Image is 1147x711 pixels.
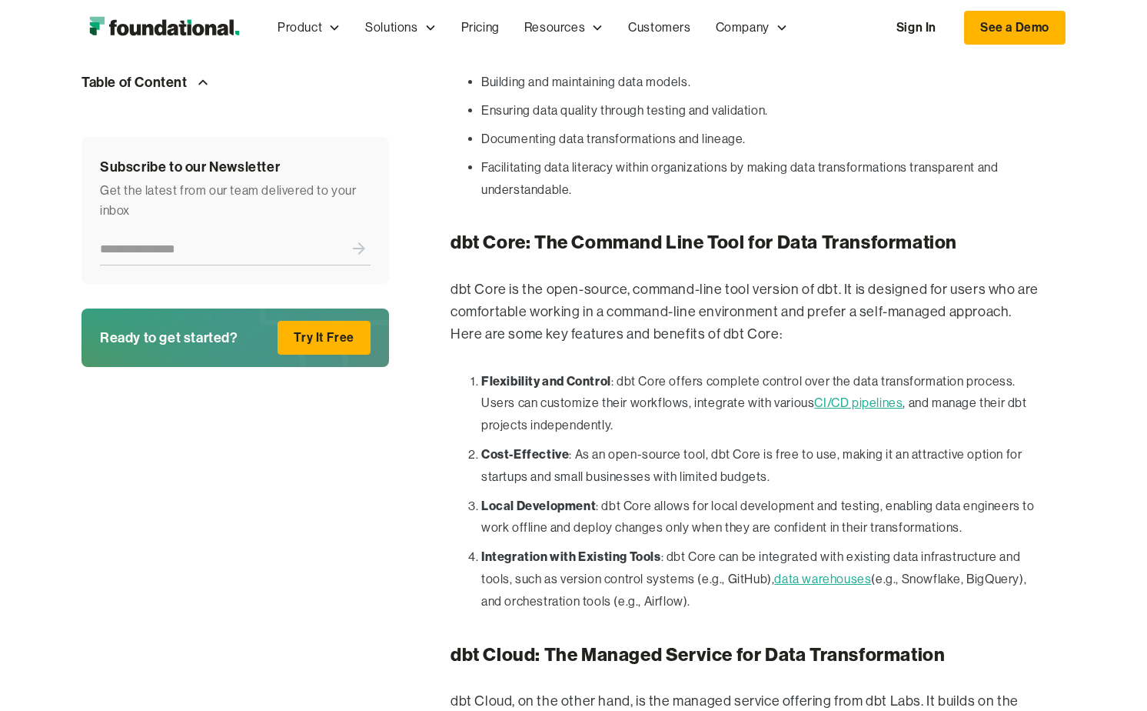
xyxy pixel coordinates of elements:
li: Documenting data transformations and lineage. [481,129,1041,151]
li: : dbt Core allows for local development and testing, enabling data engineers to work offline and ... [481,495,1041,540]
div: Subscribe to our Newsletter [100,155,371,179]
div: Company [716,18,770,38]
h3: dbt Core: The Command Line Tool for Data Transformation [450,232,1041,254]
strong: Local Development [481,498,596,513]
li: Building and maintaining data models. [481,72,1041,94]
li: Facilitating data literacy within organizations by making data transformations transparent and un... [481,157,1041,202]
strong: Flexibility and Control [481,373,611,389]
form: Newsletter Form [100,233,371,266]
li: : As an open-source tool, dbt Core is free to use, making it an attractive option for startups an... [481,443,1041,489]
a: home [81,12,247,43]
iframe: Chat Widget [1070,637,1147,711]
div: Widget de chat [1070,637,1147,711]
img: Foundational Logo [81,12,247,43]
div: Table of Content [81,71,188,94]
a: Try It Free [278,322,371,355]
div: Ready to get started? [100,327,238,350]
strong: Integration with Existing Tools [481,549,661,564]
div: Solutions [353,2,448,53]
div: Company [703,2,800,53]
li: : dbt Core can be integrated with existing data infrastructure and tools, such as version control... [481,546,1041,613]
div: Resources [512,2,616,53]
h3: dbt Cloud: The Managed Service for Data Transformation [450,644,1041,666]
a: Sign In [881,12,952,44]
li: : dbt Core offers complete control over the data transformation process. Users can customize thei... [481,370,1041,437]
div: Get the latest from our team delivered to your inbox [100,181,371,220]
div: Product [278,18,322,38]
li: Ensuring data quality through testing and validation. [481,100,1041,122]
strong: Cost-Effective [481,446,569,462]
img: Arrow [194,73,212,92]
div: Product [265,2,353,53]
p: dbt Core is the open-source, command-line tool version of dbt. It is designed for users who are c... [450,279,1041,345]
a: See a Demo [964,11,1066,45]
div: Resources [524,18,585,38]
a: Customers [616,2,703,53]
div: Solutions [365,18,417,38]
a: Pricing [449,2,512,53]
input: Submit [347,233,371,265]
a: CI/CD pipelines [814,396,903,410]
a: data warehouses [774,572,871,586]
